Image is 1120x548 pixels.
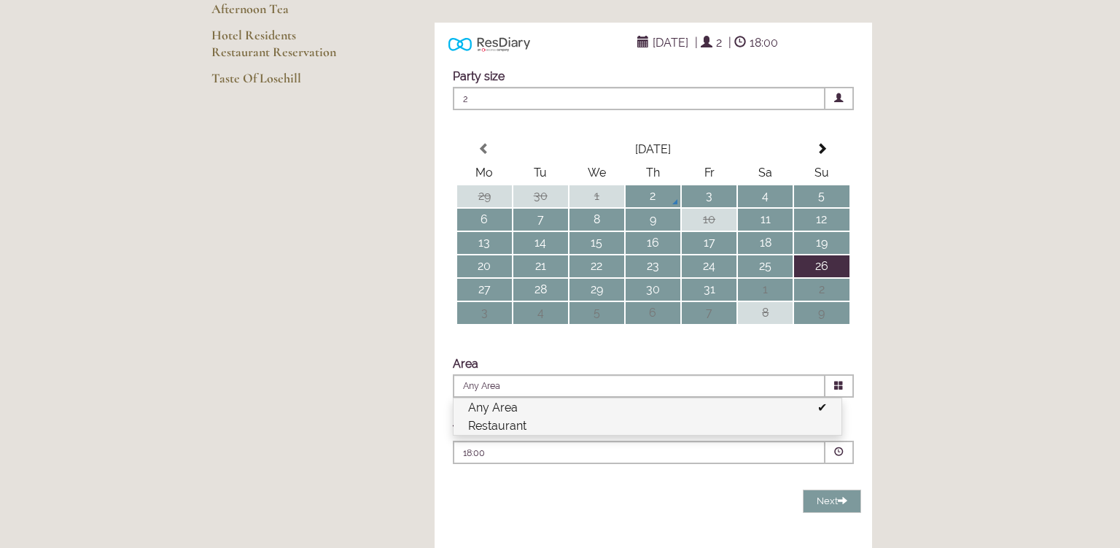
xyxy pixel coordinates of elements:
[794,255,849,277] td: 26
[513,255,568,277] td: 21
[513,162,568,184] th: Tu
[463,447,727,460] p: 18:00
[626,302,680,324] td: 6
[513,139,793,161] th: Select Month
[728,36,731,50] span: |
[457,232,512,254] td: 13
[569,255,624,277] td: 22
[649,32,692,53] span: [DATE]
[682,185,736,207] td: 3
[794,162,849,184] th: Su
[453,69,505,83] label: Party size
[454,417,841,435] li: Restaurant
[738,279,793,301] td: 1
[682,209,736,231] td: 10
[569,209,624,231] td: 8
[794,232,849,254] td: 19
[738,302,793,324] td: 8
[453,357,478,371] label: Area
[794,209,849,231] td: 12
[794,279,849,301] td: 2
[738,162,793,184] th: Sa
[569,162,624,184] th: We
[513,302,568,324] td: 4
[453,87,825,110] span: 2
[513,232,568,254] td: 14
[457,255,512,277] td: 20
[513,185,568,207] td: 30
[682,279,736,301] td: 31
[457,279,512,301] td: 27
[513,209,568,231] td: 7
[626,162,680,184] th: Th
[746,32,782,53] span: 18:00
[682,302,736,324] td: 7
[478,143,490,155] span: Previous Month
[794,185,849,207] td: 5
[626,209,680,231] td: 9
[211,1,351,27] a: Afternoon Tea
[695,36,698,50] span: |
[457,185,512,207] td: 29
[803,490,861,514] button: Next
[738,232,793,254] td: 18
[816,143,828,155] span: Next Month
[738,209,793,231] td: 11
[454,398,841,417] li: Any Area
[626,185,680,207] td: 2
[817,495,847,506] span: Next
[211,70,351,96] a: Taste Of Losehill
[448,34,530,55] img: Powered by ResDiary
[569,185,624,207] td: 1
[457,209,512,231] td: 6
[738,255,793,277] td: 25
[682,232,736,254] td: 17
[569,232,624,254] td: 15
[626,232,680,254] td: 16
[712,32,726,53] span: 2
[457,162,512,184] th: Mo
[682,255,736,277] td: 24
[211,27,351,70] a: Hotel Residents Restaurant Reservation
[569,302,624,324] td: 5
[738,185,793,207] td: 4
[457,302,512,324] td: 3
[569,279,624,301] td: 29
[513,279,568,301] td: 28
[626,279,680,301] td: 30
[626,255,680,277] td: 23
[682,162,736,184] th: Fr
[794,302,849,324] td: 9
